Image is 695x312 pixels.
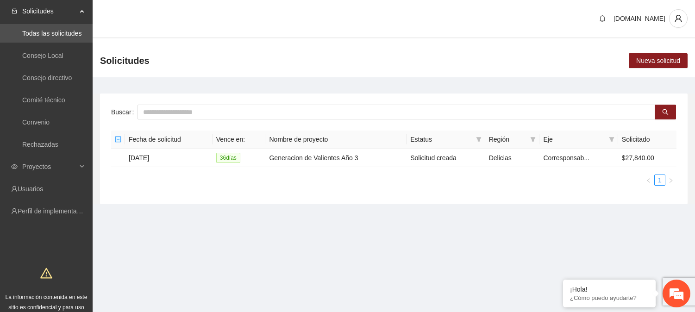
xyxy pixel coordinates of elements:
[595,15,609,22] span: bell
[609,137,614,142] span: filter
[125,149,213,167] td: [DATE]
[22,157,77,176] span: Proyectos
[669,9,688,28] button: user
[629,53,688,68] button: Nueva solicitud
[22,141,58,148] a: Rechazadas
[646,178,651,183] span: left
[654,175,665,186] li: 1
[22,30,81,37] a: Todas las solicitudes
[530,137,536,142] span: filter
[543,134,605,144] span: Eje
[595,11,610,26] button: bell
[489,134,527,144] span: Región
[11,8,18,14] span: inbox
[111,105,138,119] label: Buscar
[22,74,72,81] a: Consejo directivo
[618,131,676,149] th: Solicitado
[410,134,472,144] span: Estatus
[125,131,213,149] th: Fecha de solicitud
[618,149,676,167] td: $27,840.00
[570,294,649,301] p: ¿Cómo puedo ayudarte?
[485,149,540,167] td: Delicias
[100,53,150,68] span: Solicitudes
[614,15,665,22] span: [DOMAIN_NAME]
[22,52,63,59] a: Consejo Local
[407,149,485,167] td: Solicitud creada
[40,267,52,279] span: warning
[18,185,43,193] a: Usuarios
[115,136,121,143] span: minus-square
[636,56,680,66] span: Nueva solicitud
[22,96,65,104] a: Comité técnico
[643,175,654,186] li: Previous Page
[265,149,407,167] td: Generacion de Valientes Año 3
[662,109,669,116] span: search
[474,132,483,146] span: filter
[11,163,18,170] span: eye
[655,175,665,185] a: 1
[643,175,654,186] button: left
[213,131,266,149] th: Vence en:
[570,286,649,293] div: ¡Hola!
[655,105,676,119] button: search
[216,153,240,163] span: 36 día s
[476,137,482,142] span: filter
[18,207,90,215] a: Perfil de implementadora
[543,154,589,162] span: Corresponsab...
[668,178,674,183] span: right
[22,119,50,126] a: Convenio
[670,14,687,23] span: user
[528,132,538,146] span: filter
[22,2,77,20] span: Solicitudes
[265,131,407,149] th: Nombre de proyecto
[665,175,676,186] li: Next Page
[607,132,616,146] span: filter
[665,175,676,186] button: right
